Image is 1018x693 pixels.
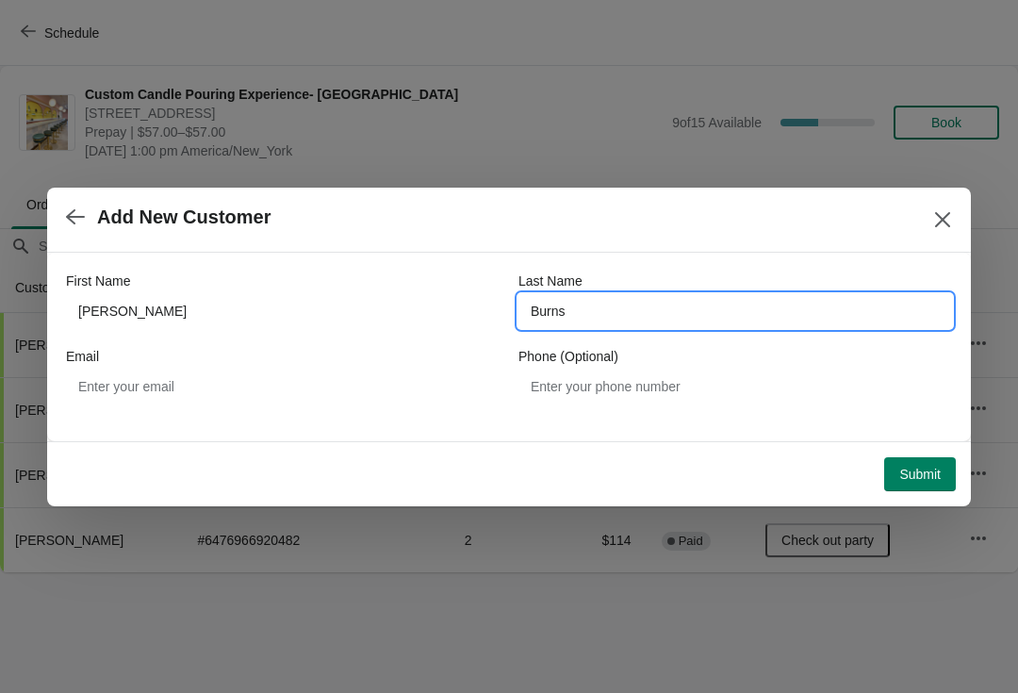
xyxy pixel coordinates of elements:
button: Submit [884,457,956,491]
input: John [66,294,500,328]
span: Submit [899,467,941,482]
label: Email [66,347,99,366]
label: Phone (Optional) [518,347,618,366]
input: Enter your email [66,370,500,404]
h2: Add New Customer [97,206,271,228]
label: Last Name [518,272,583,290]
input: Enter your phone number [518,370,952,404]
label: First Name [66,272,130,290]
input: Smith [518,294,952,328]
button: Close [926,203,960,237]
